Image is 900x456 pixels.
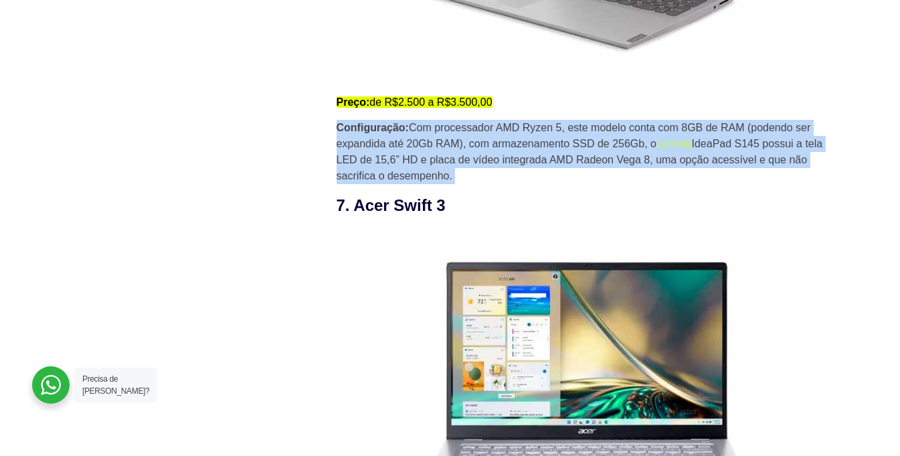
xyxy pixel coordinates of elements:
p: Com processador AMD Ryzen 5, este modelo conta com 8GB de RAM (podendo ser expandida até 20Gb RAM... [337,120,845,184]
mark: de R$2.500 a R$3.500,00 [337,96,492,108]
h3: 7. Acer Swift 3 [337,194,845,218]
div: Widget de chat [659,285,900,456]
iframe: Chat Widget [659,285,900,456]
a: Lenovo [656,138,692,149]
strong: Configuração: [337,122,409,133]
span: Precisa de [PERSON_NAME]? [82,374,149,396]
strong: Preço: [337,96,370,108]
